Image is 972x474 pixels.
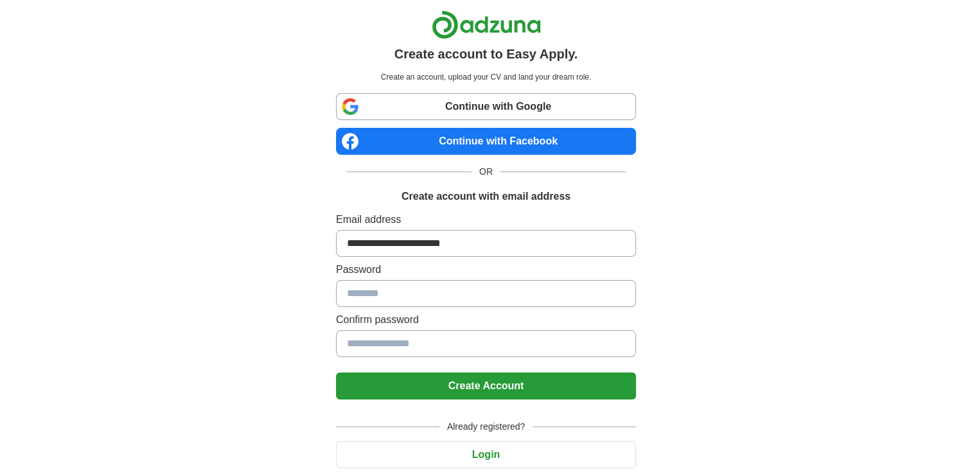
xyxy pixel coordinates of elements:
span: Already registered? [439,420,533,434]
label: Password [336,262,636,277]
label: Email address [336,212,636,227]
label: Confirm password [336,312,636,328]
p: Create an account, upload your CV and land your dream role. [339,71,633,83]
a: Login [336,449,636,460]
h1: Create account to Easy Apply. [394,44,578,64]
a: Continue with Google [336,93,636,120]
button: Login [336,441,636,468]
button: Create Account [336,373,636,399]
a: Continue with Facebook [336,128,636,155]
img: Adzuna logo [432,10,541,39]
h1: Create account with email address [402,189,570,204]
span: OR [472,165,500,179]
